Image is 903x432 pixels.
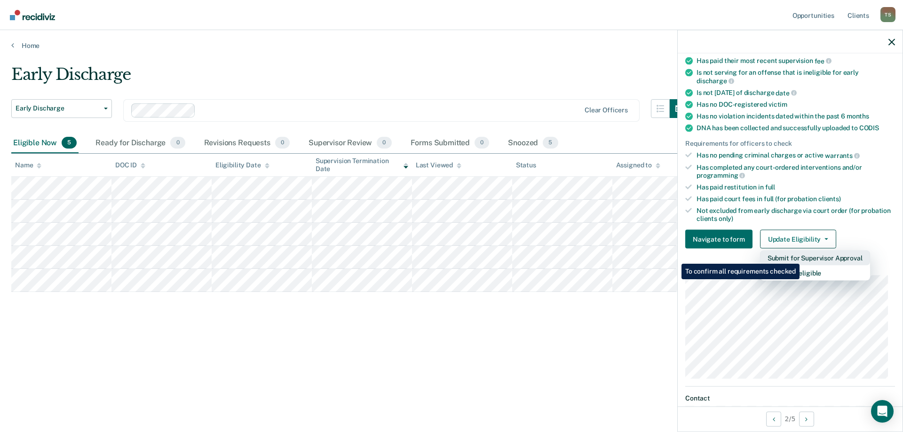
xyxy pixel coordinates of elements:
[871,400,894,423] div: Open Intercom Messenger
[678,406,903,431] div: 2 / 5
[880,7,895,22] div: T S
[799,411,814,426] button: Next Opportunity
[115,161,145,169] div: DOC ID
[685,140,895,148] div: Requirements for officers to check
[16,104,100,112] span: Early Discharge
[766,411,781,426] button: Previous Opportunity
[818,195,841,202] span: clients)
[697,112,895,120] div: Has no violation incidents dated within the past 6
[697,124,895,132] div: DNA has been collected and successfully uploaded to
[11,65,689,92] div: Early Discharge
[697,56,895,65] div: Has paid their most recent supervision
[585,106,628,114] div: Clear officers
[859,124,879,132] span: CODIS
[825,151,860,159] span: warrants
[685,230,756,249] a: Navigate to form link
[475,137,489,149] span: 0
[15,161,41,169] div: Name
[543,137,558,149] span: 5
[202,133,292,154] div: Revisions Requests
[416,161,461,169] div: Last Viewed
[316,157,408,173] div: Supervision Termination Date
[760,251,870,266] button: Submit for Supervisor Approval
[760,230,836,249] button: Update Eligibility
[377,137,391,149] span: 0
[11,41,892,50] a: Home
[765,183,775,191] span: full
[506,133,560,154] div: Snoozed
[94,133,187,154] div: Ready for Discharge
[516,161,536,169] div: Status
[697,206,895,222] div: Not excluded from early discharge via court order (for probation clients
[697,172,745,179] span: programming
[697,69,895,85] div: Is not serving for an offense that is ineligible for early
[847,112,869,120] span: months
[760,266,870,281] button: Mark as Ineligible
[768,101,787,108] span: victim
[815,57,832,64] span: fee
[62,137,77,149] span: 5
[275,137,290,149] span: 0
[776,89,796,96] span: date
[409,133,491,154] div: Forms Submitted
[616,161,660,169] div: Assigned to
[697,88,895,97] div: Is not [DATE] of discharge
[697,77,734,84] span: discharge
[880,7,895,22] button: Profile dropdown button
[307,133,394,154] div: Supervisor Review
[697,151,895,160] div: Has no pending criminal charges or active
[685,230,752,249] button: Navigate to form
[10,10,55,20] img: Recidiviz
[215,161,269,169] div: Eligibility Date
[697,163,895,179] div: Has completed any court-ordered interventions and/or
[697,101,895,109] div: Has no DOC-registered
[11,133,79,154] div: Eligible Now
[697,183,895,191] div: Has paid restitution in
[685,394,895,402] dt: Contact
[697,195,895,203] div: Has paid court fees in full (for probation
[685,264,895,272] dt: Supervision
[170,137,185,149] span: 0
[719,214,733,222] span: only)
